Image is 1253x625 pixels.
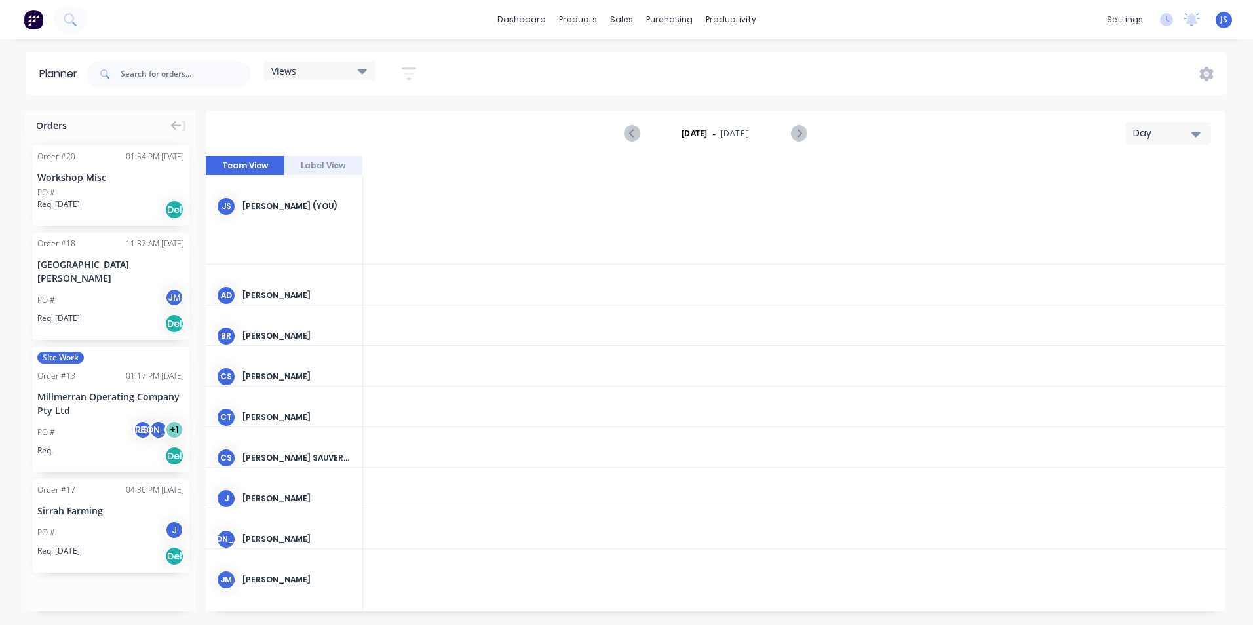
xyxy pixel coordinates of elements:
[216,448,236,468] div: CS
[284,156,363,176] button: Label View
[164,200,184,219] div: Del
[37,151,75,162] div: Order # 20
[216,529,236,549] div: [PERSON_NAME]
[126,151,184,162] div: 01:54 PM [DATE]
[133,420,153,440] div: JS
[242,452,352,464] div: [PERSON_NAME] Sauverain
[37,238,75,250] div: Order # 18
[164,446,184,466] div: Del
[37,484,75,496] div: Order # 17
[206,156,284,176] button: Team View
[36,119,67,132] span: Orders
[149,420,168,440] div: [PERSON_NAME]
[24,10,43,29] img: Factory
[37,352,84,364] span: Site Work
[37,527,55,539] div: PO #
[37,294,55,306] div: PO #
[216,367,236,387] div: CS
[37,312,80,324] span: Req. [DATE]
[1100,10,1149,29] div: settings
[37,170,184,184] div: Workshop Misc
[1126,122,1211,145] button: Day
[604,10,640,29] div: sales
[216,570,236,590] div: JM
[216,407,236,427] div: CT
[126,238,184,250] div: 11:32 AM [DATE]
[242,371,352,383] div: [PERSON_NAME]
[126,484,184,496] div: 04:36 PM [DATE]
[216,197,236,216] div: JS
[699,10,763,29] div: productivity
[216,326,236,346] div: BR
[491,10,552,29] a: dashboard
[37,504,184,518] div: Sirrah Farming
[640,10,699,29] div: purchasing
[164,520,184,540] div: J
[37,426,55,438] div: PO #
[1220,14,1227,26] span: JS
[37,545,80,557] span: Req. [DATE]
[712,126,716,142] span: -
[1133,126,1193,140] div: Day
[552,10,604,29] div: products
[37,370,75,382] div: Order # 13
[242,533,352,545] div: [PERSON_NAME]
[242,290,352,301] div: [PERSON_NAME]
[242,200,352,212] div: [PERSON_NAME] (You)
[242,493,352,504] div: [PERSON_NAME]
[164,420,184,440] div: + 1
[791,125,806,142] button: Next page
[242,574,352,586] div: [PERSON_NAME]
[720,128,750,140] span: [DATE]
[164,546,184,566] div: Del
[126,370,184,382] div: 01:17 PM [DATE]
[682,128,708,140] strong: [DATE]
[37,257,184,285] div: [GEOGRAPHIC_DATA][PERSON_NAME]
[37,390,184,417] div: Millmerran Operating Company Pty Ltd
[242,330,352,342] div: [PERSON_NAME]
[39,66,84,82] div: Planner
[164,288,184,307] div: JM
[164,314,184,333] div: Del
[37,199,80,210] span: Req. [DATE]
[216,489,236,508] div: J
[121,61,250,87] input: Search for orders...
[271,64,296,78] span: Views
[625,125,640,142] button: Previous page
[242,411,352,423] div: [PERSON_NAME]
[216,286,236,305] div: AD
[37,445,53,457] span: Req.
[37,187,55,199] div: PO #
